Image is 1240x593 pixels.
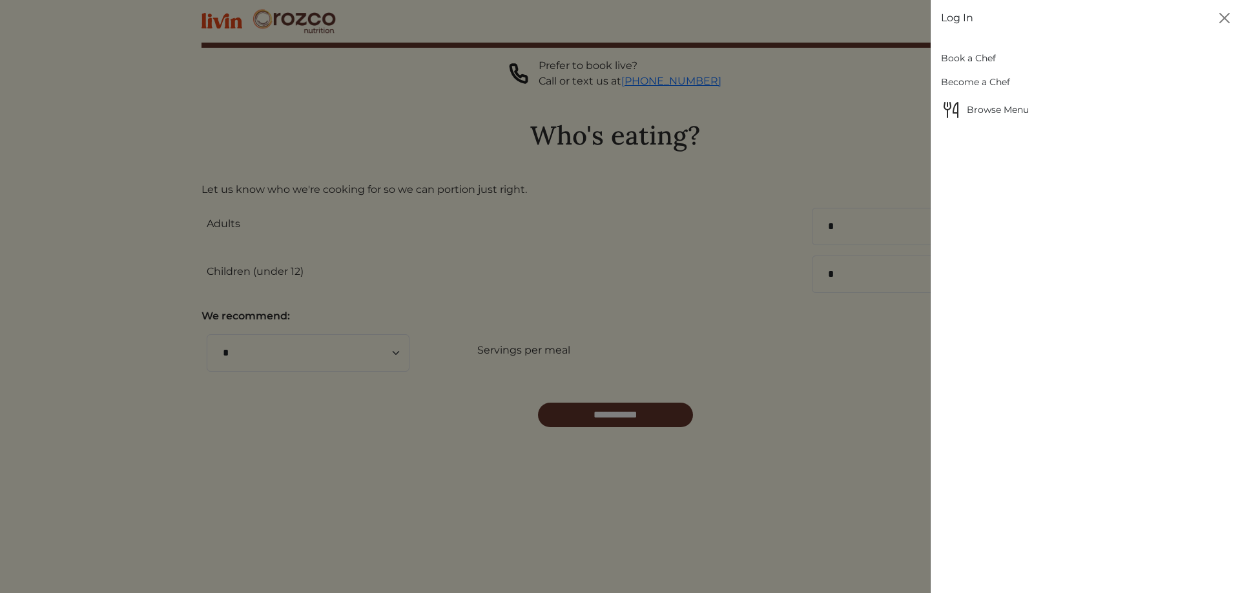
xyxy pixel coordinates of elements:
[941,99,1230,120] span: Browse Menu
[941,70,1230,94] a: Become a Chef
[1214,8,1235,28] button: Close
[941,10,973,26] a: Log In
[941,99,962,120] img: Browse Menu
[941,94,1230,125] a: Browse MenuBrowse Menu
[941,46,1230,70] a: Book a Chef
